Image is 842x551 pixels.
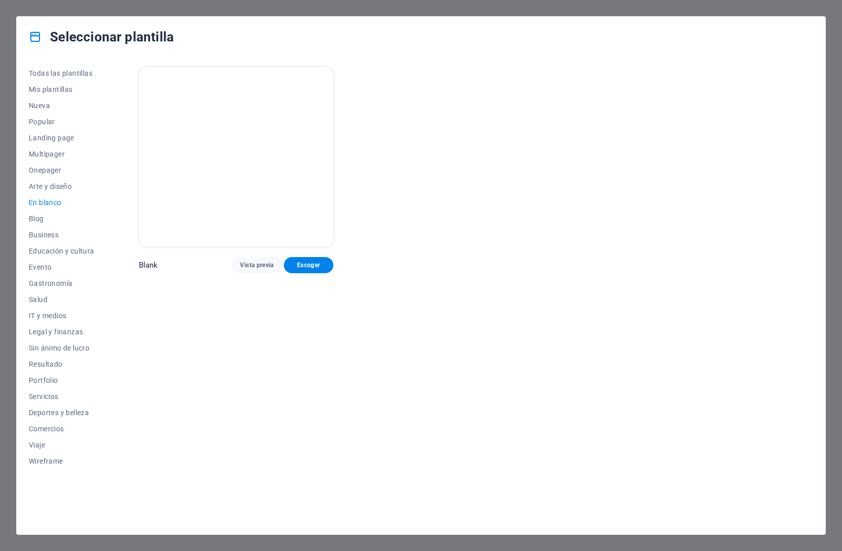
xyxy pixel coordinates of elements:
[29,97,94,114] button: Nueva
[29,102,94,110] span: Nueva
[29,130,94,146] button: Landing page
[29,162,94,178] button: Onepager
[29,360,94,368] span: Resultado
[29,166,94,174] span: Onepager
[29,231,94,239] span: Business
[29,392,94,400] span: Servicios
[284,257,333,273] button: Escoger
[29,178,94,194] button: Arte y diseño
[29,295,94,304] span: Salud
[29,441,94,449] span: Viaje
[29,243,94,259] button: Educación y cultura
[139,260,158,270] p: Blank
[29,227,94,243] button: Business
[29,453,94,469] button: Wireframe
[29,211,94,227] button: Blog
[29,114,94,130] button: Popular
[29,457,94,465] span: Wireframe
[240,261,273,269] span: Vista previa
[29,65,94,81] button: Todas las plantillas
[29,324,94,340] button: Legal y finanzas
[29,308,94,324] button: IT y medios
[29,198,94,207] span: En blanco
[29,437,94,453] button: Viaje
[29,405,94,421] button: Deportes y belleza
[29,134,94,142] span: Landing page
[29,259,94,275] button: Evento
[29,421,94,437] button: Comercios
[29,340,94,356] button: Sin ánimo de lucro
[232,257,281,273] button: Vista previa
[292,261,325,269] span: Escoger
[29,312,94,320] span: IT y medios
[29,291,94,308] button: Salud
[29,275,94,291] button: Gastronomía
[29,376,94,384] span: Portfolio
[29,356,94,372] button: Resultado
[29,69,94,77] span: Todas las plantillas
[29,425,94,433] span: Comercios
[29,194,94,211] button: En blanco
[29,118,94,126] span: Popular
[139,67,333,246] img: Blank
[29,328,94,336] span: Legal y finanzas
[29,215,94,223] span: Blog
[29,372,94,388] button: Portfolio
[29,279,94,287] span: Gastronomía
[29,182,94,190] span: Arte y diseño
[29,85,94,93] span: Mis plantillas
[29,263,94,271] span: Evento
[29,247,94,255] span: Educación y cultura
[29,388,94,405] button: Servicios
[29,409,94,417] span: Deportes y belleza
[29,150,94,158] span: Multipager
[29,146,94,162] button: Multipager
[29,344,94,352] span: Sin ánimo de lucro
[29,81,94,97] button: Mis plantillas
[29,29,174,45] h4: Seleccionar plantilla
